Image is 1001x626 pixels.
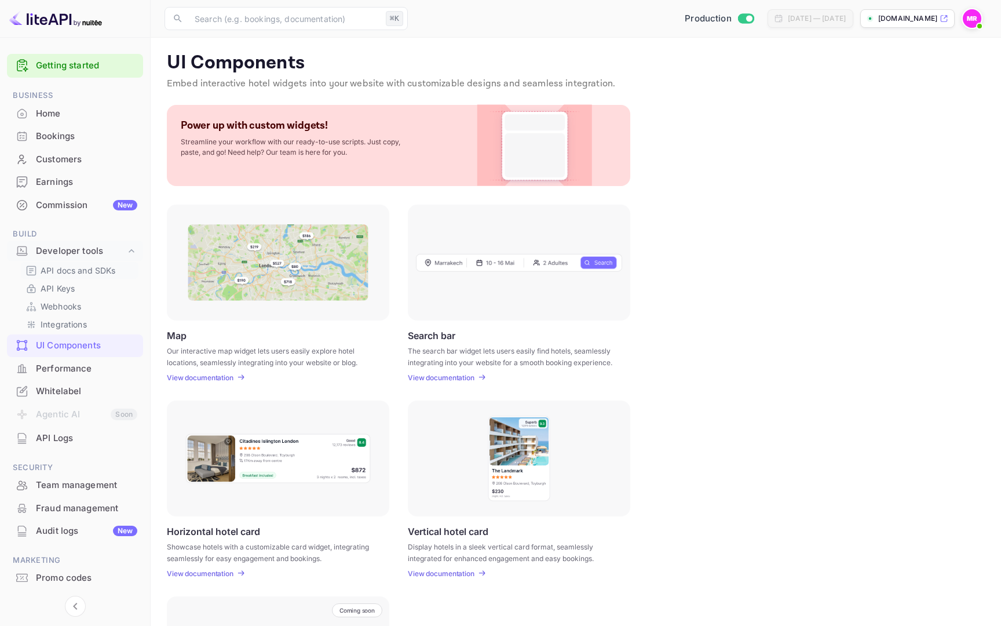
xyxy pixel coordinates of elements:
a: Bookings [7,125,143,147]
div: Audit logsNew [7,520,143,543]
div: Getting started [7,54,143,78]
div: Integrations [21,316,138,333]
div: Promo codes [36,572,137,585]
div: Promo codes [7,567,143,589]
div: Developer tools [7,241,143,261]
p: [DOMAIN_NAME] [878,13,937,24]
p: View documentation [167,373,233,382]
div: [DATE] — [DATE] [788,13,846,24]
a: Team management [7,474,143,496]
div: Fraud management [36,502,137,515]
div: Developer tools [36,245,126,258]
button: Collapse navigation [65,596,86,617]
div: API Logs [7,427,143,450]
div: Home [36,107,137,121]
div: API Logs [36,432,137,445]
p: View documentation [408,569,474,578]
p: Showcase hotels with a customizable card widget, integrating seamlessly for easy engagement and b... [167,541,375,562]
p: Vertical hotel card [408,526,488,537]
p: UI Components [167,52,985,75]
a: Earnings [7,171,143,192]
div: New [113,526,137,536]
a: API Keys [25,282,134,294]
div: Webhooks [21,298,138,315]
div: Performance [36,362,137,376]
div: Commission [36,199,137,212]
div: Audit logs [36,525,137,538]
p: Power up with custom widgets! [181,119,328,132]
div: Whitelabel [7,380,143,403]
div: Whitelabel [36,385,137,398]
p: Map [167,330,187,341]
p: Display hotels in a sleek vertical card format, seamlessly integrated for enhanced engagement and... [408,541,616,562]
a: Fraud management [7,497,143,519]
a: API Logs [7,427,143,449]
p: View documentation [167,569,233,578]
a: API docs and SDKs [25,264,134,276]
p: Our interactive map widget lets users easily explore hotel locations, seamlessly integrating into... [167,345,375,366]
div: Fraud management [7,497,143,520]
a: View documentation [167,569,237,578]
p: Horizontal hotel card [167,526,260,537]
div: Bookings [7,125,143,148]
div: Team management [7,474,143,497]
img: Mohamed Radhi [963,9,981,28]
div: ⌘K [386,11,403,26]
input: Search (e.g. bookings, documentation) [188,7,381,30]
span: Build [7,228,143,241]
div: New [113,200,137,210]
a: Home [7,103,143,124]
a: Whitelabel [7,380,143,402]
p: Streamline your workflow with our ready-to-use scripts. Just copy, paste, and go! Need help? Our ... [181,137,412,158]
a: Performance [7,358,143,379]
span: Production [685,12,732,26]
p: View documentation [408,373,474,382]
div: Bookings [36,130,137,143]
div: Performance [7,358,143,380]
img: Map Frame [188,224,368,301]
div: Home [7,103,143,125]
div: Switch to Sandbox mode [680,12,758,26]
a: CommissionNew [7,194,143,216]
p: Webhooks [41,300,81,312]
img: Search Frame [416,253,622,272]
div: Customers [7,148,143,171]
p: API Keys [41,282,75,294]
a: UI Components [7,334,143,356]
p: The search bar widget lets users easily find hotels, seamlessly integrating into your website for... [408,345,616,366]
span: Marketing [7,554,143,567]
p: Integrations [41,318,87,330]
div: API Keys [21,280,138,297]
p: Search bar [408,330,455,341]
p: API docs and SDKs [41,264,116,276]
a: Audit logsNew [7,520,143,541]
a: Integrations [25,318,134,330]
a: View documentation [408,569,478,578]
a: View documentation [167,373,237,382]
div: UI Components [36,339,137,352]
a: Getting started [36,59,137,72]
img: Horizontal hotel card Frame [185,433,371,484]
img: Vertical hotel card Frame [487,415,551,502]
span: Security [7,461,143,474]
img: LiteAPI logo [9,9,102,28]
a: Promo codes [7,567,143,588]
a: View documentation [408,373,478,382]
div: Earnings [36,176,137,189]
span: Business [7,89,143,102]
img: Custom Widget PNG [488,105,582,186]
div: API docs and SDKs [21,262,138,279]
div: Customers [36,153,137,166]
p: Embed interactive hotel widgets into your website with customizable designs and seamless integrat... [167,77,985,91]
p: Coming soon [339,607,375,614]
a: Webhooks [25,300,134,312]
div: UI Components [7,334,143,357]
div: Team management [36,479,137,492]
a: Customers [7,148,143,170]
div: CommissionNew [7,194,143,217]
div: Earnings [7,171,143,194]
